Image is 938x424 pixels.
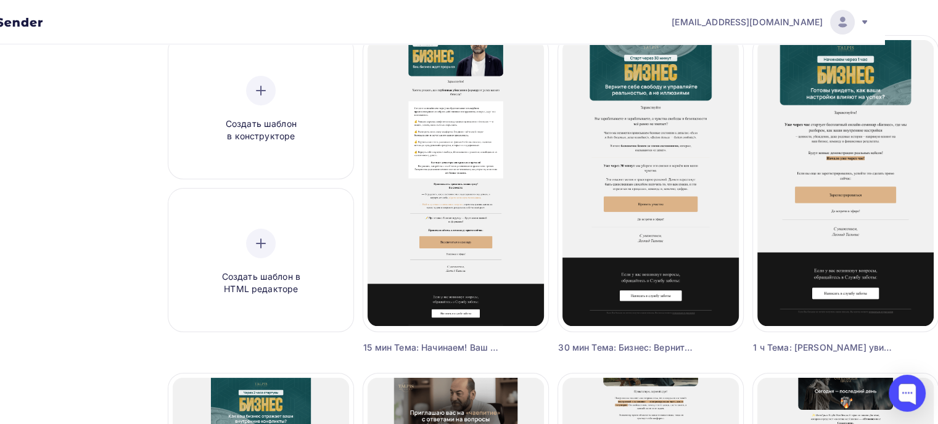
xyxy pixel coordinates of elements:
[202,271,319,296] span: Создать шаблон в HTML редакторе
[363,341,502,354] div: 15 мин Тема: Начинаем! Ваш бизнес ждет прорыва: семинар «Бизнес» стартует через 15 минут!
[753,341,892,354] div: 1 ч Тема: [PERSON_NAME] увидеть, как ваши настройки влияют на успех? Через час начинаем «Бизнес»!
[202,118,319,143] span: Создать шаблон в конструкторе
[558,341,697,354] div: 30 мин Тема: Бизнес: Верните себе свободу и управляйте реальностью, а не иллюзиями. Старт через 3...
[672,16,823,28] span: [EMAIL_ADDRESS][DOMAIN_NAME]
[672,10,870,35] a: [EMAIL_ADDRESS][DOMAIN_NAME]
